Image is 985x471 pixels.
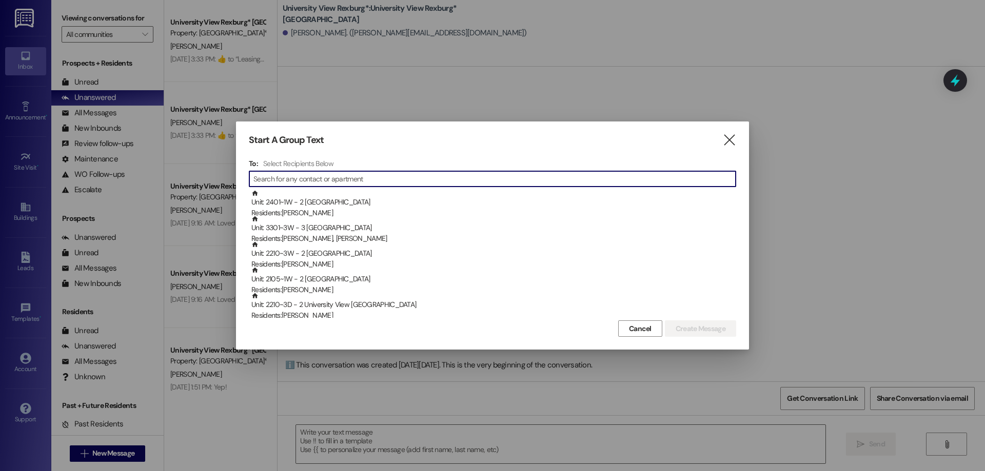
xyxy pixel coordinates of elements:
[251,284,736,295] div: Residents: [PERSON_NAME]
[249,134,324,146] h3: Start A Group Text
[249,241,736,267] div: Unit: 2210~3W - 2 [GEOGRAPHIC_DATA]Residents:[PERSON_NAME]
[263,159,333,168] h4: Select Recipients Below
[722,135,736,146] i: 
[251,310,736,321] div: Residents: [PERSON_NAME]
[676,323,725,334] span: Create Message
[251,233,736,244] div: Residents: [PERSON_NAME], [PERSON_NAME]
[249,292,736,318] div: Unit: 2210~3D - 2 University View [GEOGRAPHIC_DATA]Residents:[PERSON_NAME]
[253,172,736,186] input: Search for any contact or apartment
[251,215,736,244] div: Unit: 3301~3W - 3 [GEOGRAPHIC_DATA]
[251,292,736,321] div: Unit: 2210~3D - 2 University View [GEOGRAPHIC_DATA]
[618,320,662,337] button: Cancel
[249,159,258,168] h3: To:
[249,190,736,215] div: Unit: 2401~1W - 2 [GEOGRAPHIC_DATA]Residents:[PERSON_NAME]
[251,267,736,296] div: Unit: 2105~1W - 2 [GEOGRAPHIC_DATA]
[251,190,736,219] div: Unit: 2401~1W - 2 [GEOGRAPHIC_DATA]
[251,241,736,270] div: Unit: 2210~3W - 2 [GEOGRAPHIC_DATA]
[251,259,736,270] div: Residents: [PERSON_NAME]
[249,215,736,241] div: Unit: 3301~3W - 3 [GEOGRAPHIC_DATA]Residents:[PERSON_NAME], [PERSON_NAME]
[249,267,736,292] div: Unit: 2105~1W - 2 [GEOGRAPHIC_DATA]Residents:[PERSON_NAME]
[251,208,736,218] div: Residents: [PERSON_NAME]
[629,323,652,334] span: Cancel
[665,320,736,337] button: Create Message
